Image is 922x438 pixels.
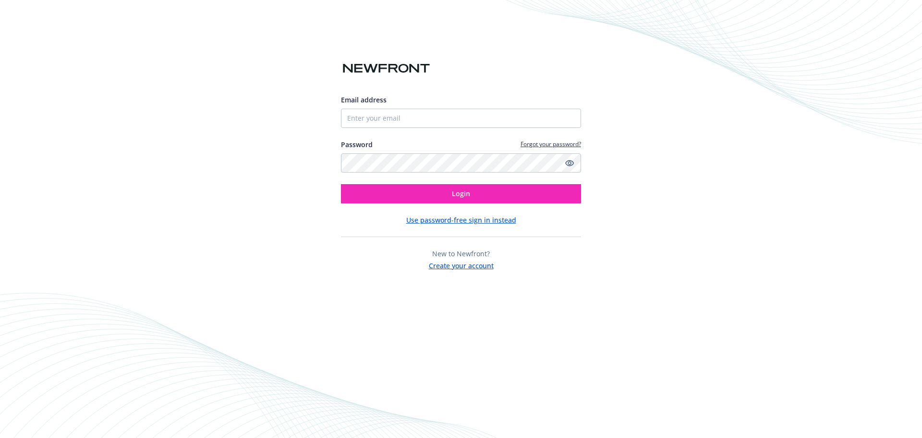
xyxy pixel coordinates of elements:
[452,189,470,198] span: Login
[432,249,490,258] span: New to Newfront?
[341,184,581,203] button: Login
[341,139,373,150] label: Password
[341,153,581,173] input: Enter your password
[429,259,494,271] button: Create your account
[521,140,581,148] a: Forgot your password?
[341,95,387,104] span: Email address
[406,215,516,225] button: Use password-free sign in instead
[341,60,432,77] img: Newfront logo
[564,157,575,169] a: Show password
[341,109,581,128] input: Enter your email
